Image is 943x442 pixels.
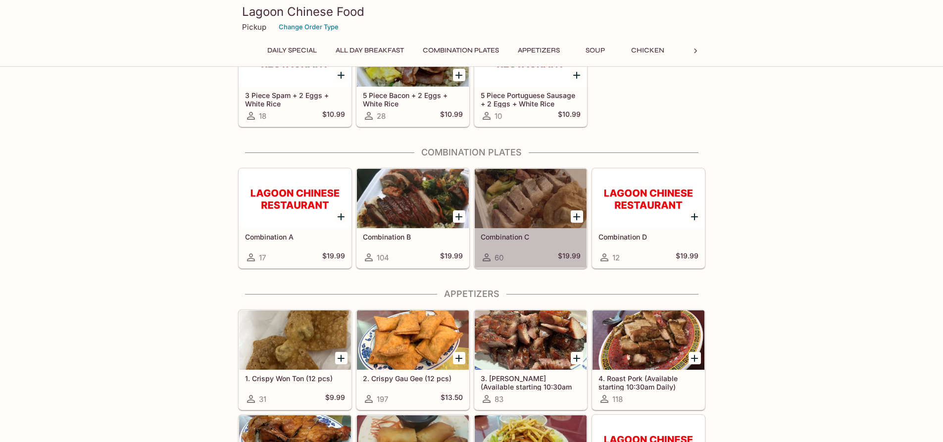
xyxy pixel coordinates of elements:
span: 10 [495,111,502,121]
a: 1. Crispy Won Ton (12 pcs)31$9.99 [239,310,351,410]
div: 2. Crispy Gau Gee (12 pcs) [357,310,469,370]
span: 17 [259,253,266,262]
div: 3 Piece Spam + 2 Eggs + White Rice [239,27,351,87]
h4: Combination Plates [238,147,705,158]
span: 60 [495,253,503,262]
div: 4. Roast Pork (Available starting 10:30am Daily) [593,310,704,370]
h4: Appetizers [238,289,705,299]
a: 3 Piece Spam + 2 Eggs + White Rice18$10.99 [239,27,351,127]
h5: 4. Roast Pork (Available starting 10:30am Daily) [598,374,698,391]
div: Combination B [357,169,469,228]
a: Combination C60$19.99 [474,168,587,268]
button: Add 3 Piece Spam + 2 Eggs + White Rice [335,69,347,81]
button: Add Combination D [689,210,701,223]
button: Add Combination B [453,210,465,223]
a: 5 Piece Bacon + 2 Eggs + White Rice28$10.99 [356,27,469,127]
div: 1. Crispy Won Ton (12 pcs) [239,310,351,370]
button: Add Combination A [335,210,347,223]
button: Add 1. Crispy Won Ton (12 pcs) [335,352,347,364]
a: Combination D12$19.99 [592,168,705,268]
h5: 3. [PERSON_NAME] (Available starting 10:30am Daily) [481,374,581,391]
h5: $19.99 [440,251,463,263]
h5: $13.50 [441,393,463,405]
button: Chicken [626,44,670,57]
h5: $10.99 [440,110,463,122]
div: 3. Char Siu (Available starting 10:30am Daily) [475,310,587,370]
h5: $9.99 [325,393,345,405]
div: 5 Piece Bacon + 2 Eggs + White Rice [357,27,469,87]
div: Combination A [239,169,351,228]
a: Combination A17$19.99 [239,168,351,268]
h5: $19.99 [558,251,581,263]
span: 28 [377,111,386,121]
h5: 3 Piece Spam + 2 Eggs + White Rice [245,91,345,107]
a: 3. [PERSON_NAME] (Available starting 10:30am Daily)83 [474,310,587,410]
a: Combination B104$19.99 [356,168,469,268]
h5: 5 Piece Bacon + 2 Eggs + White Rice [363,91,463,107]
button: Add 5 Piece Portuguese Sausage + 2 Eggs + White Rice [571,69,583,81]
h5: Combination B [363,233,463,241]
h5: 5 Piece Portuguese Sausage + 2 Eggs + White Rice [481,91,581,107]
h5: $19.99 [676,251,698,263]
span: 18 [259,111,266,121]
div: Combination D [593,169,704,228]
span: 31 [259,394,266,404]
h5: Combination D [598,233,698,241]
button: Beef [678,44,723,57]
h5: Combination C [481,233,581,241]
button: Daily Special [262,44,322,57]
h3: Lagoon Chinese Food [242,4,701,19]
button: All Day Breakfast [330,44,409,57]
h5: Combination A [245,233,345,241]
button: Add 2. Crispy Gau Gee (12 pcs) [453,352,465,364]
span: 197 [377,394,388,404]
h5: 2. Crispy Gau Gee (12 pcs) [363,374,463,383]
a: 4. Roast Pork (Available starting 10:30am Daily)118 [592,310,705,410]
button: Add 4. Roast Pork (Available starting 10:30am Daily) [689,352,701,364]
a: 5 Piece Portuguese Sausage + 2 Eggs + White Rice10$10.99 [474,27,587,127]
h5: $19.99 [322,251,345,263]
h5: $10.99 [322,110,345,122]
a: 2. Crispy Gau Gee (12 pcs)197$13.50 [356,310,469,410]
span: 104 [377,253,389,262]
span: 12 [612,253,620,262]
button: Add 3. Char Siu (Available starting 10:30am Daily) [571,352,583,364]
button: Add 5 Piece Bacon + 2 Eggs + White Rice [453,69,465,81]
h5: $10.99 [558,110,581,122]
div: 5 Piece Portuguese Sausage + 2 Eggs + White Rice [475,27,587,87]
button: Change Order Type [274,19,343,35]
button: Appetizers [512,44,565,57]
span: 118 [612,394,623,404]
p: Pickup [242,22,266,32]
div: Combination C [475,169,587,228]
button: Add Combination C [571,210,583,223]
button: Combination Plates [417,44,504,57]
button: Soup [573,44,618,57]
span: 83 [495,394,503,404]
h5: 1. Crispy Won Ton (12 pcs) [245,374,345,383]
